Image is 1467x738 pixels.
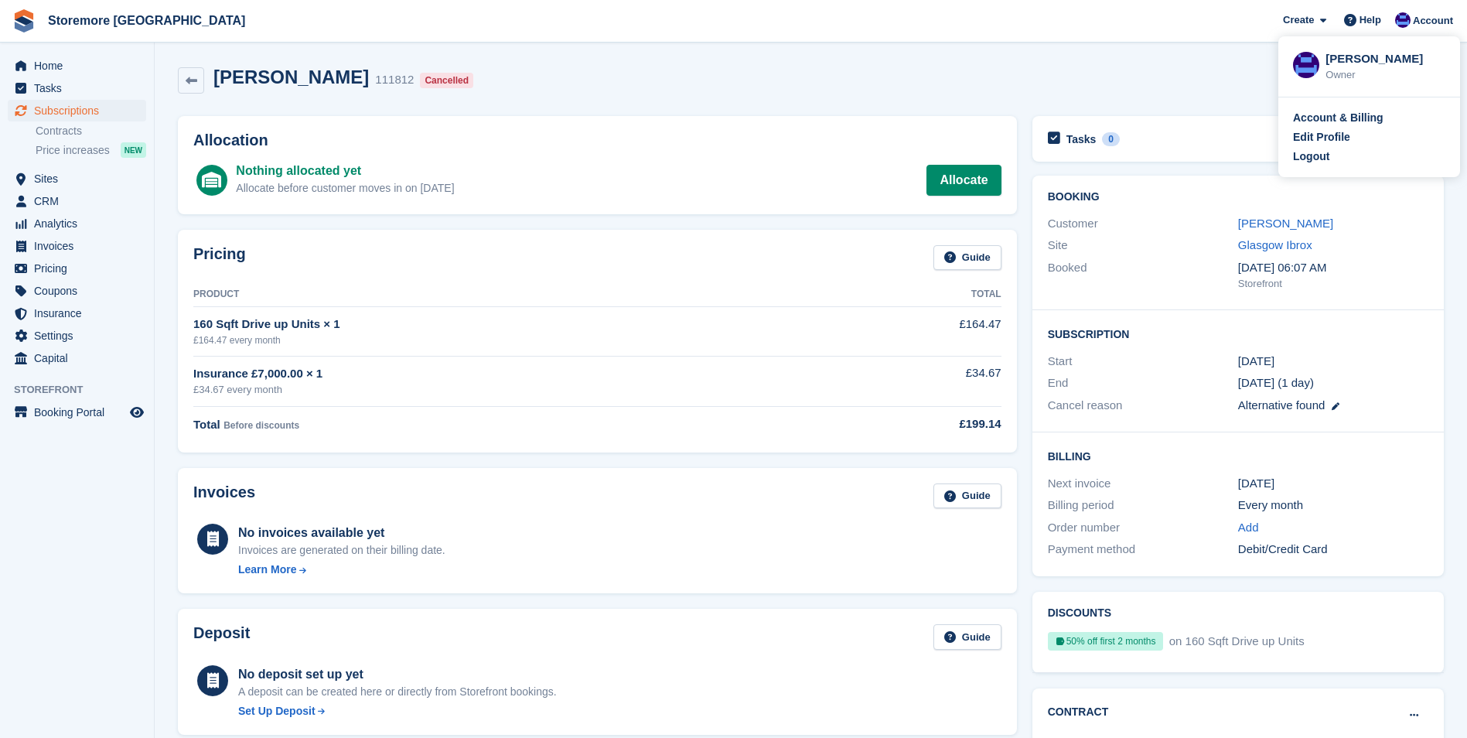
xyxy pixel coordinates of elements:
span: Coupons [34,280,127,302]
a: menu [8,190,146,212]
div: Edit Profile [1293,129,1350,145]
img: Angela [1395,12,1411,28]
div: Cancel reason [1048,397,1238,415]
th: Total [821,282,1001,307]
div: Site [1048,237,1238,255]
h2: Subscription [1048,326,1428,341]
a: Guide [933,624,1001,650]
div: Start [1048,353,1238,371]
div: Payment method [1048,541,1238,559]
div: Storefront [1238,276,1428,292]
th: Product [193,282,821,307]
div: Nothing allocated yet [236,162,454,180]
span: Price increases [36,143,110,158]
div: Billing period [1048,497,1238,514]
div: Next invoice [1048,475,1238,493]
span: Pricing [34,258,127,279]
div: No invoices available yet [238,524,445,542]
h2: Contract [1048,704,1109,720]
div: 50% off first 2 months [1048,632,1163,651]
span: Storefront [14,382,154,398]
h2: Billing [1048,448,1428,463]
div: £199.14 [821,415,1001,433]
span: Tasks [34,77,127,99]
span: Total [193,418,220,431]
span: Booking Portal [34,401,127,423]
h2: Pricing [193,245,246,271]
img: Angela [1293,52,1319,78]
div: Account & Billing [1293,110,1383,126]
div: £34.67 every month [193,382,821,398]
div: Set Up Deposit [238,703,316,719]
div: Debit/Credit Card [1238,541,1428,559]
a: menu [8,302,146,324]
a: Storemore [GEOGRAPHIC_DATA] [42,8,251,33]
a: menu [8,347,146,369]
span: Capital [34,347,127,369]
a: Guide [933,245,1001,271]
a: menu [8,325,146,347]
span: Home [34,55,127,77]
a: menu [8,213,146,234]
span: CRM [34,190,127,212]
a: Edit Profile [1293,129,1445,145]
a: [PERSON_NAME] [1238,217,1333,230]
a: menu [8,55,146,77]
a: Account & Billing [1293,110,1445,126]
div: Cancelled [420,73,473,88]
div: [DATE] [1238,475,1428,493]
div: Logout [1293,149,1329,165]
h2: Discounts [1048,607,1428,620]
span: Account [1413,13,1453,29]
a: menu [8,235,146,257]
div: Customer [1048,215,1238,233]
a: Add [1238,519,1259,537]
a: Glasgow Ibrox [1238,238,1312,251]
a: menu [8,280,146,302]
span: on 160 Sqft Drive up Units [1166,634,1305,647]
h2: Booking [1048,191,1428,203]
span: Subscriptions [34,100,127,121]
span: Before discounts [223,420,299,431]
div: £164.47 every month [193,333,821,347]
div: 0 [1102,132,1120,146]
div: [DATE] 06:07 AM [1238,259,1428,277]
span: Create [1283,12,1314,28]
div: Invoices are generated on their billing date. [238,542,445,559]
div: Every month [1238,497,1428,514]
a: Allocate [926,165,1001,196]
span: Help [1360,12,1381,28]
div: Insurance £7,000.00 × 1 [193,365,821,383]
h2: Invoices [193,483,255,509]
td: £34.67 [821,356,1001,406]
img: stora-icon-8386f47178a22dfd0bd8f6a31ec36ba5ce8667c1dd55bd0f319d3a0aa187defe.svg [12,9,36,32]
div: [PERSON_NAME] [1325,50,1445,64]
a: menu [8,77,146,99]
h2: Tasks [1066,132,1097,146]
span: Alternative found [1238,398,1325,412]
a: Logout [1293,149,1445,165]
span: Analytics [34,213,127,234]
div: 111812 [375,71,414,89]
td: £164.47 [821,307,1001,356]
span: Sites [34,168,127,190]
a: Set Up Deposit [238,703,557,719]
div: No deposit set up yet [238,665,557,684]
a: menu [8,258,146,279]
span: Settings [34,325,127,347]
span: Invoices [34,235,127,257]
div: Learn More [238,562,296,578]
p: A deposit can be created here or directly from Storefront bookings. [238,684,557,700]
div: Booked [1048,259,1238,292]
h2: Deposit [193,624,250,650]
div: 160 Sqft Drive up Units × 1 [193,316,821,333]
span: [DATE] (1 day) [1238,376,1314,389]
a: Price increases NEW [36,142,146,159]
a: Preview store [128,403,146,422]
a: Learn More [238,562,445,578]
a: Guide [933,483,1001,509]
div: Order number [1048,519,1238,537]
h2: [PERSON_NAME] [213,67,369,87]
a: menu [8,168,146,190]
a: menu [8,100,146,121]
